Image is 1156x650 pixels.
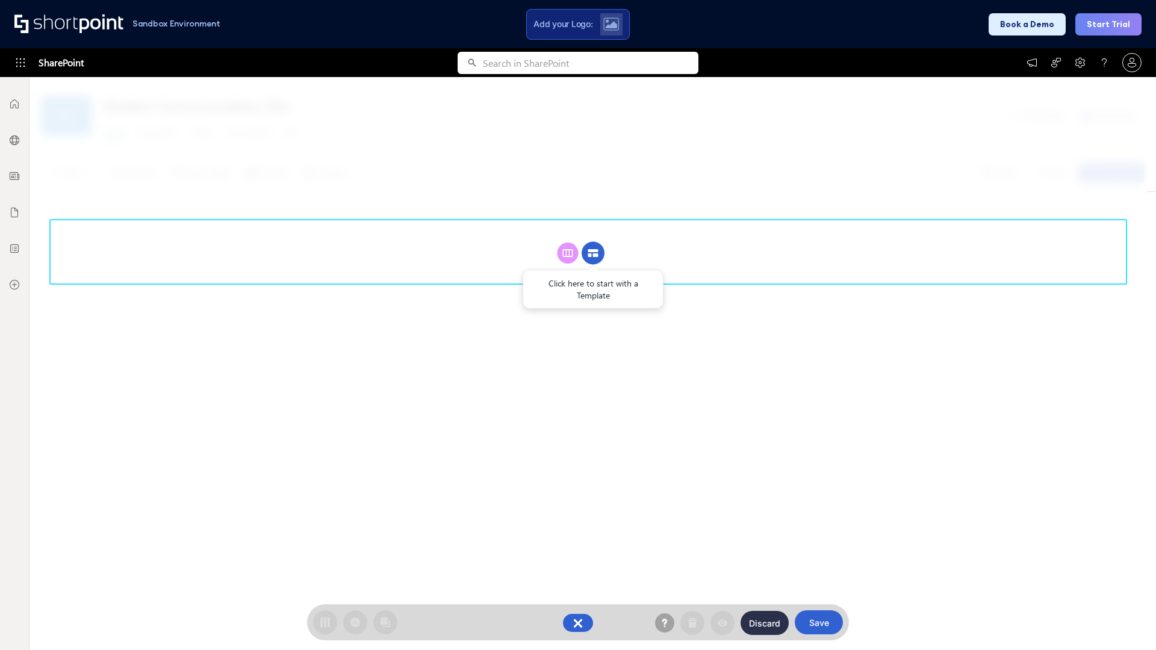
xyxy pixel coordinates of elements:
[1096,592,1156,650] iframe: Chat Widget
[39,48,84,77] span: SharePoint
[132,20,220,27] h1: Sandbox Environment
[1075,13,1142,36] button: Start Trial
[989,13,1066,36] button: Book a Demo
[741,611,789,635] button: Discard
[603,17,619,31] img: Upload logo
[795,610,843,634] button: Save
[533,19,592,29] span: Add your Logo:
[483,52,698,74] input: Search in SharePoint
